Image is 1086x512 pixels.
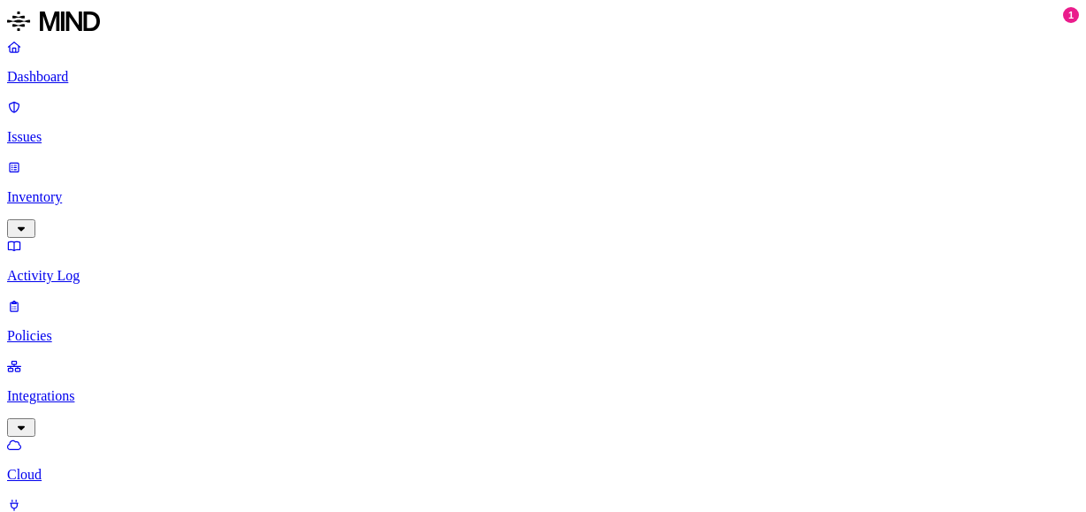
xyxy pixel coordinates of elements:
[7,298,1079,344] a: Policies
[7,99,1079,145] a: Issues
[7,7,1079,39] a: MIND
[7,358,1079,434] a: Integrations
[7,69,1079,85] p: Dashboard
[7,268,1079,284] p: Activity Log
[7,467,1079,483] p: Cloud
[1063,7,1079,23] div: 1
[7,7,100,35] img: MIND
[7,328,1079,344] p: Policies
[7,437,1079,483] a: Cloud
[7,388,1079,404] p: Integrations
[7,129,1079,145] p: Issues
[7,39,1079,85] a: Dashboard
[7,238,1079,284] a: Activity Log
[7,159,1079,235] a: Inventory
[7,189,1079,205] p: Inventory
